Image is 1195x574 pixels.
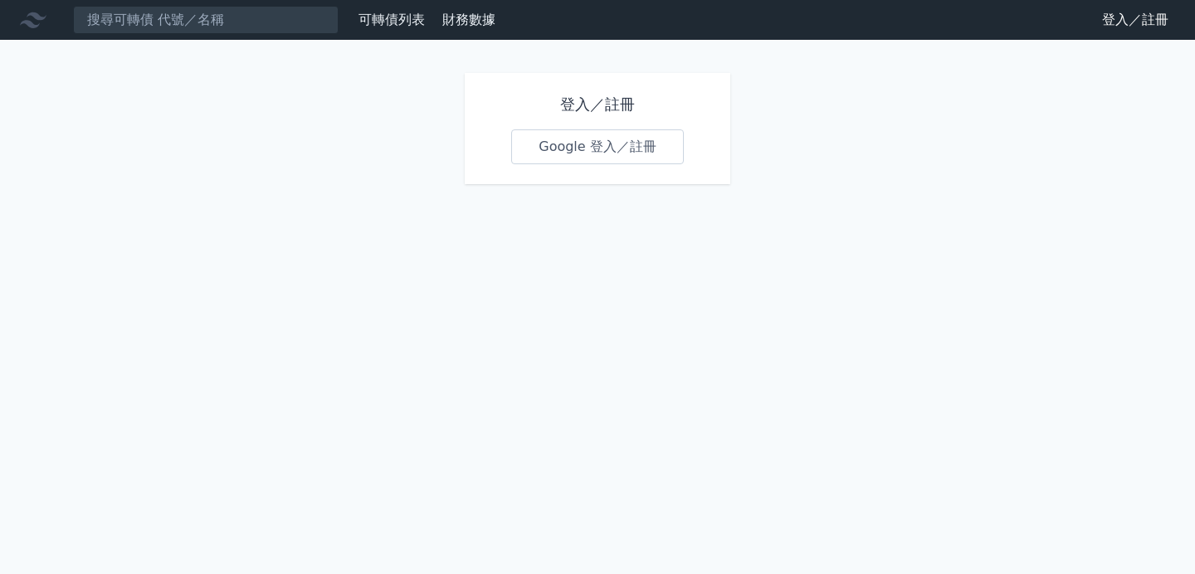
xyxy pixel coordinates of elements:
a: 財務數據 [442,12,495,27]
h1: 登入／註冊 [511,93,684,116]
a: 可轉債列表 [358,12,425,27]
a: 登入／註冊 [1089,7,1182,33]
a: Google 登入／註冊 [511,129,684,164]
input: 搜尋可轉債 代號／名稱 [73,6,339,34]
